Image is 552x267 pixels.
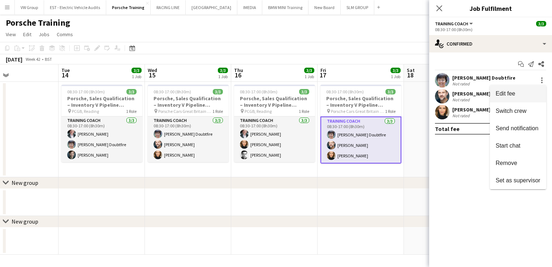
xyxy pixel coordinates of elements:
[490,85,546,102] button: Edit fee
[490,154,546,172] button: Remove
[490,172,546,189] button: Set as supervisor
[496,125,538,131] span: Send notification
[490,102,546,120] button: Switch crew
[496,177,540,183] span: Set as supervisor
[496,160,517,166] span: Remove
[490,137,546,154] button: Start chat
[496,108,526,114] span: Switch crew
[490,120,546,137] button: Send notification
[496,90,515,97] span: Edit fee
[496,143,520,149] span: Start chat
